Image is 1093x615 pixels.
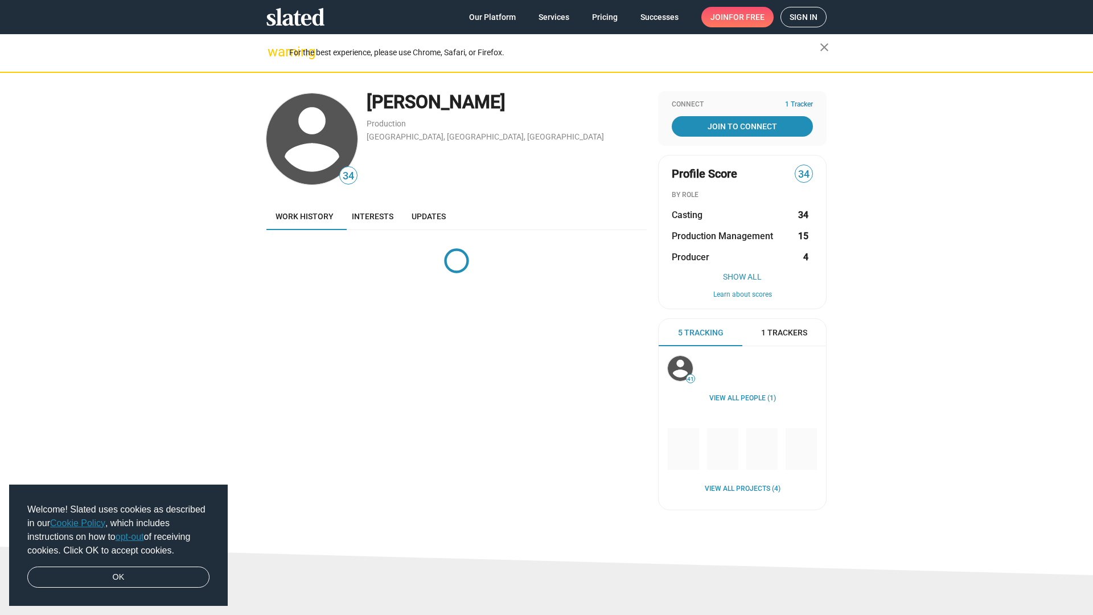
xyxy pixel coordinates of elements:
span: 34 [795,167,812,182]
span: 34 [340,169,357,184]
div: cookieconsent [9,485,228,606]
a: Work history [266,203,343,230]
a: Joinfor free [701,7,774,27]
strong: 34 [798,209,808,221]
div: [PERSON_NAME] [367,90,647,114]
div: BY ROLE [672,191,813,200]
a: Sign in [780,7,827,27]
a: [GEOGRAPHIC_DATA], [GEOGRAPHIC_DATA], [GEOGRAPHIC_DATA] [367,132,604,141]
a: View all Projects (4) [705,485,780,494]
a: Production [367,119,406,128]
mat-icon: close [817,40,831,54]
a: Successes [631,7,688,27]
span: Successes [640,7,679,27]
a: Interests [343,203,402,230]
button: Show All [672,272,813,281]
a: opt-out [116,532,144,542]
span: Interests [352,212,393,221]
span: 1 Trackers [761,327,807,338]
strong: 4 [803,251,808,263]
span: Join To Connect [674,116,811,137]
span: Services [539,7,569,27]
span: Pricing [592,7,618,27]
span: Sign in [790,7,817,27]
a: Pricing [583,7,627,27]
span: 1 Tracker [785,100,813,109]
span: Welcome! Slated uses cookies as described in our , which includes instructions on how to of recei... [27,503,209,557]
div: For the best experience, please use Chrome, Safari, or Firefox. [289,45,820,60]
div: Connect [672,100,813,109]
a: Cookie Policy [50,518,105,528]
a: Services [529,7,578,27]
strong: 15 [798,230,808,242]
span: Producer [672,251,709,263]
span: Work history [276,212,334,221]
span: Join [710,7,765,27]
span: Profile Score [672,166,737,182]
span: Casting [672,209,702,221]
span: for free [729,7,765,27]
span: Our Platform [469,7,516,27]
button: Learn about scores [672,290,813,300]
a: Updates [402,203,455,230]
span: Production Management [672,230,773,242]
a: Our Platform [460,7,525,27]
span: 41 [687,376,695,383]
a: dismiss cookie message [27,567,209,588]
a: View all People (1) [709,394,776,403]
span: Updates [412,212,446,221]
mat-icon: warning [268,45,281,59]
a: Join To Connect [672,116,813,137]
span: 5 Tracking [678,327,724,338]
